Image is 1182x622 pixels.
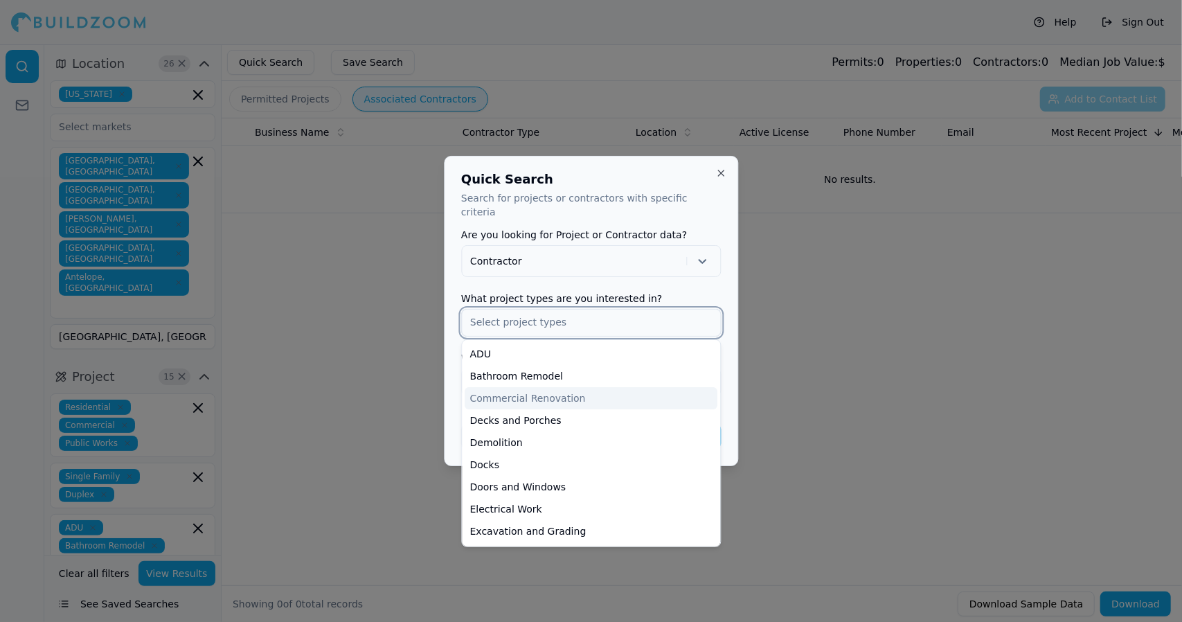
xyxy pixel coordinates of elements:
div: Electrical Work [465,498,717,520]
div: Bathroom Remodel [465,365,717,387]
div: Docks [465,454,717,476]
div: Demolition [465,432,717,454]
div: Decks and Porches [465,409,717,432]
h2: Quick Search [461,173,721,186]
p: Search for projects or contractors with specific criteria [461,191,721,219]
input: Select project types [462,310,720,335]
div: ADU [465,343,717,365]
div: Fences [465,542,717,565]
div: Doors and Windows [465,476,717,498]
div: Suggestions [461,339,721,547]
label: What project types are you interested in? [461,294,721,303]
div: Commercial Renovation [465,387,717,409]
label: Are you looking for Project or Contractor data? [461,230,721,240]
div: Excavation and Grading [465,520,717,542]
